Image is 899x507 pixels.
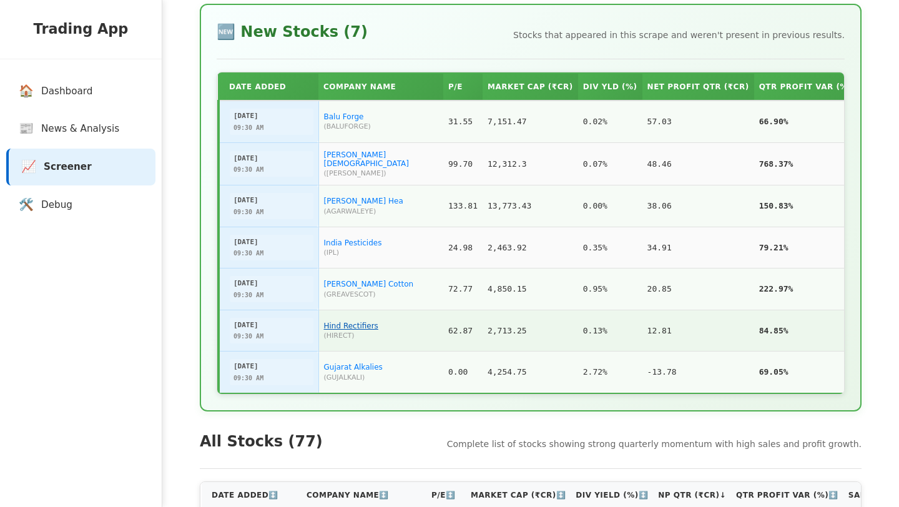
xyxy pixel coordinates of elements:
td: 222.97% [754,268,857,310]
td: 133.81 [443,185,483,227]
div: 09:30 AM [233,207,263,217]
h2: All Stocks ( 77 ) [200,430,323,453]
td: 768.37% [754,142,857,185]
td: 0.02% [578,101,642,142]
div: [DATE] [233,278,258,289]
div: 09:30 AM [233,373,263,383]
span: News & Analysis [41,122,119,136]
a: [PERSON_NAME] Cotton [324,280,414,288]
td: 2,463.92 [483,227,578,268]
td: 20.85 [642,268,754,310]
td: 4,254.75 [483,352,578,393]
div: [DATE] [233,320,258,331]
td: 0.00% [578,185,642,227]
td: 0.00 [443,352,483,393]
span: ( AGARWALEYE ) [324,207,439,215]
span: Dashboard [41,84,92,99]
a: 🏠Dashboard [6,73,155,110]
td: 31.55 [443,101,483,142]
a: Gujarat Alkalies [324,363,383,372]
td: 12.81 [642,310,754,352]
a: [PERSON_NAME][DEMOGRAPHIC_DATA] [324,150,409,168]
td: 150.83% [754,185,857,227]
span: ( [PERSON_NAME] ) [324,169,439,177]
div: [DATE] [233,362,258,372]
td: 12,312.3 [483,142,578,185]
span: ( IPL ) [324,249,439,257]
a: India Pesticides [324,239,382,247]
p: Stocks that appeared in this scrape and weren't present in previous results. [513,29,845,42]
td: 84.85% [754,310,857,352]
div: 09:30 AM [233,249,263,258]
th: Company Name [318,73,443,101]
a: 🛠️Debug [6,187,155,224]
td: 48.46 [642,142,754,185]
span: 📰 [19,120,34,138]
td: 38.06 [642,185,754,227]
td: 0.95% [578,268,642,310]
span: ( HIRECT ) [324,332,439,340]
span: ( GREAVESCOT ) [324,290,439,298]
span: Screener [44,160,92,174]
a: 📰News & Analysis [6,111,155,147]
div: [DATE] [233,111,258,122]
span: 🏠 [19,82,34,101]
td: 24.98 [443,227,483,268]
td: 62.87 [443,310,483,352]
td: 0.07% [578,142,642,185]
div: 09:30 AM [233,290,263,300]
span: 🛠️ [19,196,34,214]
td: 57.03 [642,101,754,142]
p: Complete list of stocks showing strong quarterly momentum with high sales and profit growth. [447,438,862,451]
div: [DATE] [233,237,258,248]
div: [DATE] [233,195,258,206]
td: 4,850.15 [483,268,578,310]
td: 0.13% [578,310,642,352]
span: 📈 [21,158,36,176]
td: 99.70 [443,142,483,185]
th: Div Yld (%) [578,73,642,101]
th: Qtr Profit Var (%) [754,73,857,101]
div: [DATE] [233,154,258,164]
td: 66.90% [754,101,857,142]
a: Hind Rectifiers [324,322,378,330]
td: 72.77 [443,268,483,310]
span: ( GUJALKALI ) [324,373,439,381]
th: Market Cap (₹Cr) [483,73,578,101]
td: -13.78 [642,352,754,393]
span: ( BALUFORGE ) [324,122,439,130]
td: 34.91 [642,227,754,268]
h2: 🆕 New Stocks ( 7 ) [217,21,368,43]
a: Balu Forge [324,112,364,121]
div: 09:30 AM [233,123,263,132]
a: [PERSON_NAME] Hea [324,197,403,205]
div: 09:30 AM [233,332,263,341]
div: 09:30 AM [233,165,263,174]
td: 7,151.47 [483,101,578,142]
h2: Trading App [12,19,149,40]
a: 📈Screener [6,149,155,185]
th: Date Added [219,73,318,101]
td: 2,713.25 [483,310,578,352]
td: 69.05% [754,352,857,393]
th: P/E [443,73,483,101]
span: Debug [41,198,72,212]
td: 13,773.43 [483,185,578,227]
td: 0.35% [578,227,642,268]
td: 2.72% [578,352,642,393]
th: Net Profit Qtr (₹Cr) [642,73,754,101]
td: 79.21% [754,227,857,268]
